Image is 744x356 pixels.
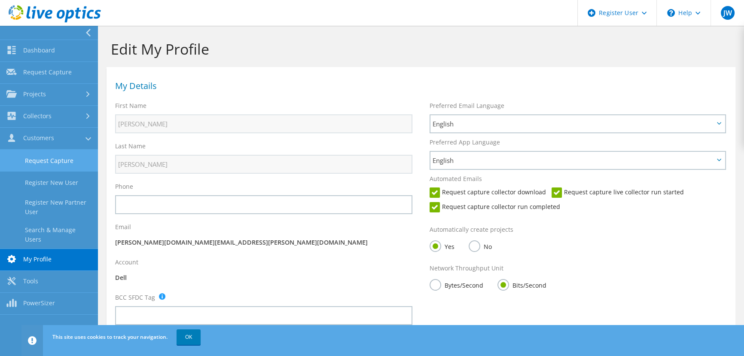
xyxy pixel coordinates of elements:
[433,155,714,166] span: English
[177,329,201,345] a: OK
[430,175,482,183] label: Automated Emails
[721,6,735,20] span: JW
[430,138,500,147] label: Preferred App Language
[430,264,503,273] label: Network Throughput Unit
[115,182,133,191] label: Phone
[430,225,513,234] label: Automatically create projects
[552,187,684,198] label: Request capture live collector run started
[469,240,492,251] label: No
[115,82,723,90] h1: My Details
[115,238,412,247] p: [PERSON_NAME][DOMAIN_NAME][EMAIL_ADDRESS][PERSON_NAME][DOMAIN_NAME]
[115,273,412,282] p: Dell
[430,202,560,212] label: Request capture collector run completed
[52,333,168,341] span: This site uses cookies to track your navigation.
[430,240,454,251] label: Yes
[430,187,546,198] label: Request capture collector download
[115,258,138,267] label: Account
[115,293,155,302] label: BCC SFDC Tag
[115,101,146,110] label: First Name
[430,101,504,110] label: Preferred Email Language
[497,279,546,290] label: Bits/Second
[433,119,714,129] span: English
[115,142,146,150] label: Last Name
[667,9,675,17] svg: \n
[115,223,131,231] label: Email
[430,279,483,290] label: Bytes/Second
[111,40,727,58] h1: Edit My Profile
